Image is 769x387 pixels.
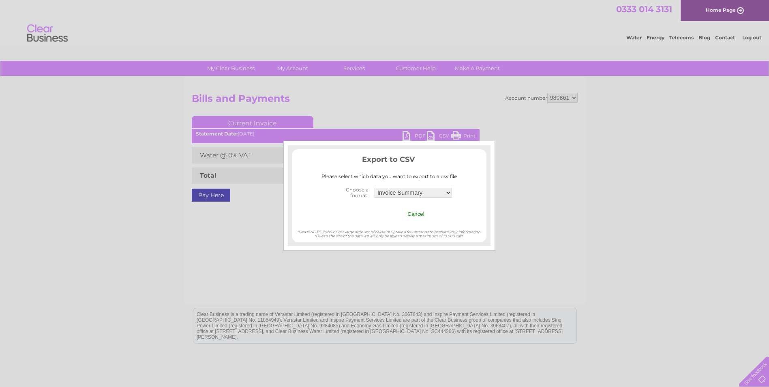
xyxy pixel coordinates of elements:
a: Blog [698,34,710,41]
a: Log out [742,34,761,41]
a: Water [626,34,642,41]
input: Cancel [407,211,424,217]
a: Energy [647,34,664,41]
th: Choose a format: [324,185,373,201]
a: Contact [715,34,735,41]
div: Clear Business is a trading name of Verastar Limited (registered in [GEOGRAPHIC_DATA] No. 3667643... [193,4,576,39]
a: 0333 014 3131 [616,4,672,14]
a: Telecoms [669,34,694,41]
img: logo.png [27,21,68,46]
div: Please select which data you want to export to a csv file [292,174,486,179]
h3: Export to CSV [292,154,486,168]
div: *Please NOTE, if you have a large amount of calls it may take a few seconds to prepare your infor... [292,222,486,239]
